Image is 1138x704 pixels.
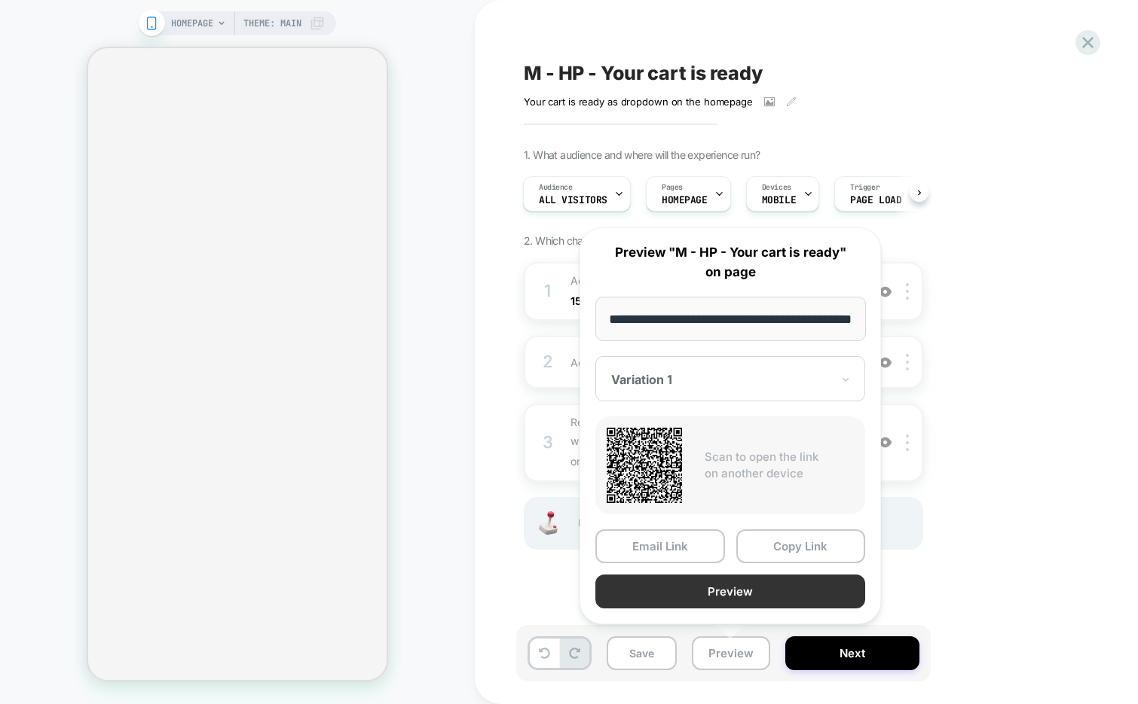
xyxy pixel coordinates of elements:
[850,195,901,206] span: Page Load
[906,354,909,370] img: close
[662,182,683,193] span: Pages
[785,636,919,670] button: Next
[736,529,866,563] button: Copy Link
[524,148,760,161] span: 1. What audience and where will the experience run?
[762,182,791,193] span: Devices
[762,195,796,206] span: MOBILE
[524,62,763,84] span: M - HP - Your cart is ready
[540,276,555,306] div: 1
[539,182,573,193] span: Audience
[243,11,301,35] span: Theme: MAIN
[539,195,607,206] span: All Visitors
[595,243,865,282] p: Preview "M - HP - Your cart is ready" on page
[662,195,708,206] span: HOMEPAGE
[540,428,555,458] div: 3
[524,234,720,247] span: 2. Which changes the experience contains?
[540,347,555,377] div: 2
[595,574,865,608] button: Preview
[906,283,909,300] img: close
[595,529,725,563] button: Email Link
[533,511,563,535] img: Joystick
[906,434,909,451] img: close
[607,636,677,670] button: Save
[705,449,854,483] p: Scan to open the link on another device
[692,636,770,670] button: Preview
[524,96,753,108] span: Your cart is ready as dropdown on the homepage
[171,11,213,35] span: HOMEPAGE
[850,182,880,193] span: Trigger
